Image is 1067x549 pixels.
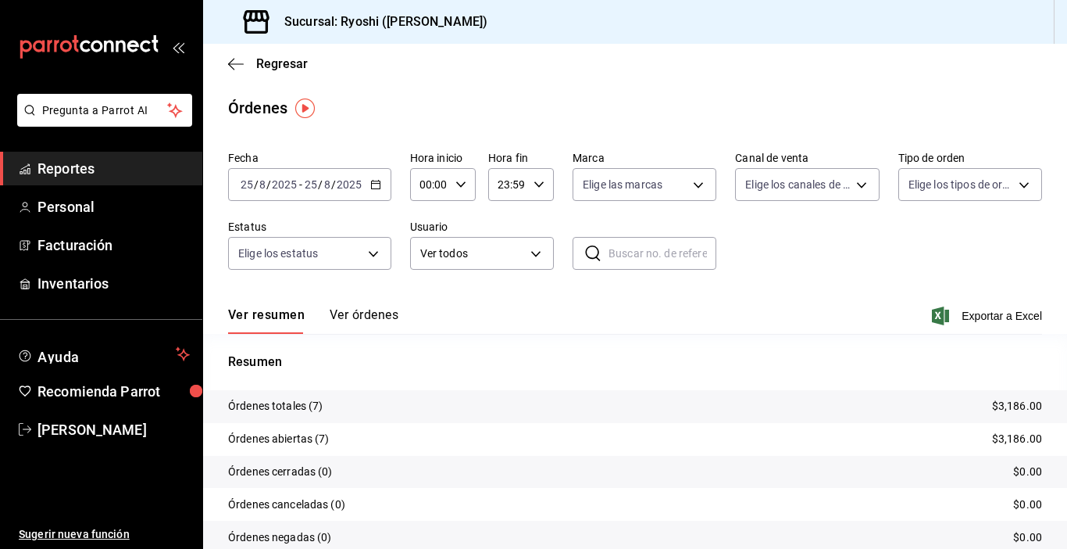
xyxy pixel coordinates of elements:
[745,177,850,192] span: Elige los canales de venta
[908,177,1013,192] span: Elige los tipos de orden
[256,56,308,71] span: Regresar
[228,529,332,546] p: Órdenes negadas (0)
[336,178,362,191] input: ----
[42,102,168,119] span: Pregunta a Parrot AI
[323,178,331,191] input: --
[37,381,190,402] span: Recomienda Parrot
[735,152,879,163] label: Canal de venta
[228,96,287,120] div: Órdenes
[228,221,391,232] label: Estatus
[228,152,391,163] label: Fecha
[228,398,323,414] p: Órdenes totales (7)
[271,178,298,191] input: ----
[228,307,398,334] div: navigation tabs
[37,158,190,179] span: Reportes
[488,152,554,163] label: Hora fin
[573,152,716,163] label: Marca
[330,307,398,334] button: Ver órdenes
[1013,497,1042,513] p: $0.00
[37,273,190,294] span: Inventarios
[228,497,345,513] p: Órdenes canceladas (0)
[935,307,1042,325] button: Exportar a Excel
[228,307,305,334] button: Ver resumen
[299,178,302,191] span: -
[304,178,318,191] input: --
[254,178,259,191] span: /
[420,246,525,262] span: Ver todos
[37,419,190,440] span: [PERSON_NAME]
[238,246,318,261] span: Elige los estatus
[992,398,1042,414] p: $3,186.00
[259,178,266,191] input: --
[228,56,308,71] button: Regresar
[331,178,336,191] span: /
[172,41,184,53] button: open_drawer_menu
[19,526,190,543] span: Sugerir nueva función
[1013,464,1042,480] p: $0.00
[608,238,716,269] input: Buscar no. de referencia
[37,196,190,217] span: Personal
[17,94,192,127] button: Pregunta a Parrot AI
[37,235,190,256] span: Facturación
[898,152,1042,163] label: Tipo de orden
[295,99,315,118] img: Tooltip marker
[583,177,662,192] span: Elige las marcas
[318,178,323,191] span: /
[228,464,333,480] p: Órdenes cerradas (0)
[266,178,271,191] span: /
[410,221,554,232] label: Usuario
[37,345,170,364] span: Ayuda
[410,152,476,163] label: Hora inicio
[1013,529,1042,546] p: $0.00
[11,113,192,130] a: Pregunta a Parrot AI
[240,178,254,191] input: --
[228,353,1042,371] p: Resumen
[992,431,1042,447] p: $3,186.00
[272,13,487,31] h3: Sucursal: Ryoshi ([PERSON_NAME])
[228,431,330,447] p: Órdenes abiertas (7)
